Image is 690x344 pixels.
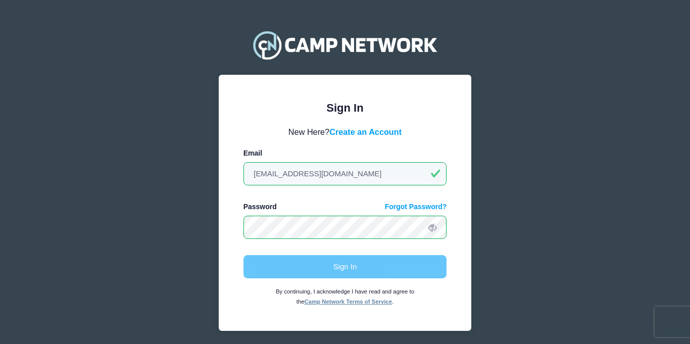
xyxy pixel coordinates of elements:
div: New Here? [243,126,447,138]
a: Create an Account [329,127,402,136]
a: Forgot Password? [385,202,447,212]
img: Camp Network [249,25,441,65]
div: Sign In [243,100,447,116]
small: By continuing, I acknowledge I have read and agree to the . [276,288,414,305]
label: Email [243,148,262,159]
label: Password [243,202,277,212]
a: Camp Network Terms of Service [305,299,392,305]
